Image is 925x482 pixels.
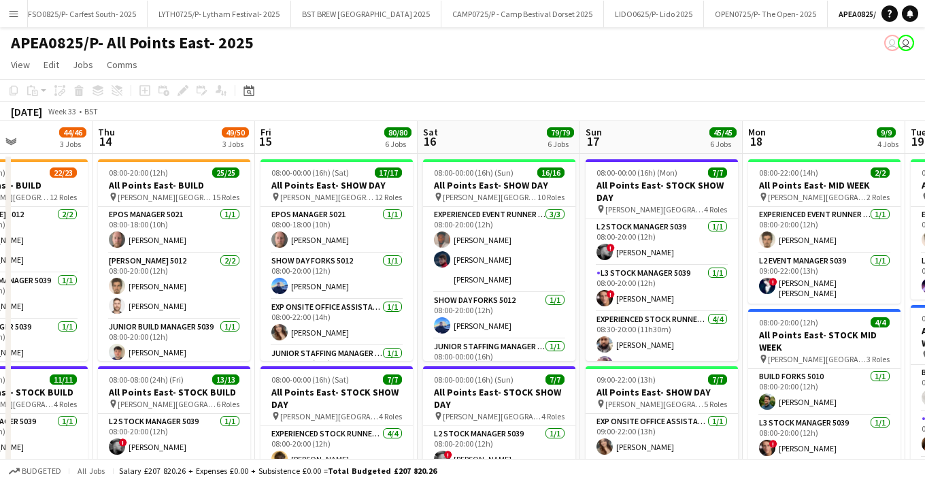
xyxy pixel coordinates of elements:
app-user-avatar: Grace Shorten [884,35,901,51]
button: Budgeted [7,464,63,479]
button: CFSO0825/P- Carfest South- 2025 [12,1,148,27]
button: BST BREW [GEOGRAPHIC_DATA] 2025 [291,1,441,27]
a: Comms [101,56,143,74]
span: Budgeted [22,466,61,476]
button: CAMP0725/P - Camp Bestival Dorset 2025 [441,1,604,27]
app-user-avatar: Grace Shorten [898,35,914,51]
span: Comms [107,59,137,71]
div: Salary £207 820.26 + Expenses £0.00 + Subsistence £0.00 = [119,466,437,476]
a: Edit [38,56,65,74]
span: Total Budgeted £207 820.26 [328,466,437,476]
span: Week 33 [45,106,79,116]
div: [DATE] [11,105,42,118]
div: BST [84,106,98,116]
button: LYTH0725/P- Lytham Festival- 2025 [148,1,291,27]
button: LIDO0625/P- Lido 2025 [604,1,704,27]
button: OPEN0725/P- The Open- 2025 [704,1,828,27]
span: View [11,59,30,71]
a: Jobs [67,56,99,74]
h1: APEA0825/P- All Points East- 2025 [11,33,254,53]
span: All jobs [75,466,107,476]
span: Edit [44,59,59,71]
span: Jobs [73,59,93,71]
a: View [5,56,35,74]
